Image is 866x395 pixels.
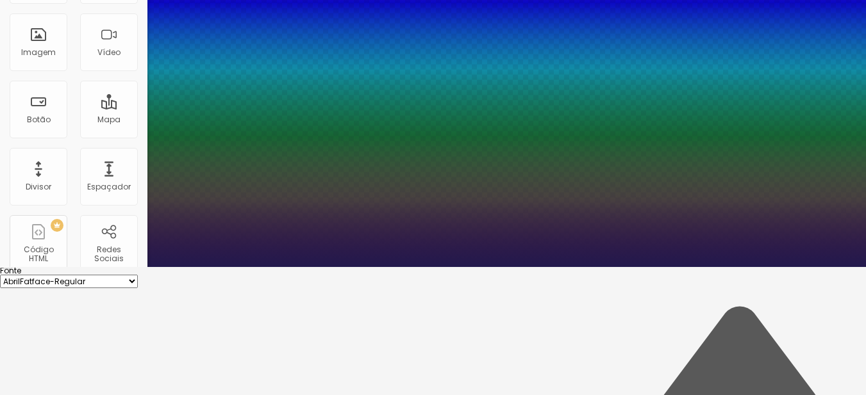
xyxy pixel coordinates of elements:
[24,244,54,264] font: Código HTML
[27,114,51,125] font: Botão
[94,244,124,264] font: Redes Sociais
[97,114,121,125] font: Mapa
[87,181,131,192] font: Espaçador
[97,47,121,58] font: Vídeo
[21,47,56,58] font: Imagem
[26,181,51,192] font: Divisor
